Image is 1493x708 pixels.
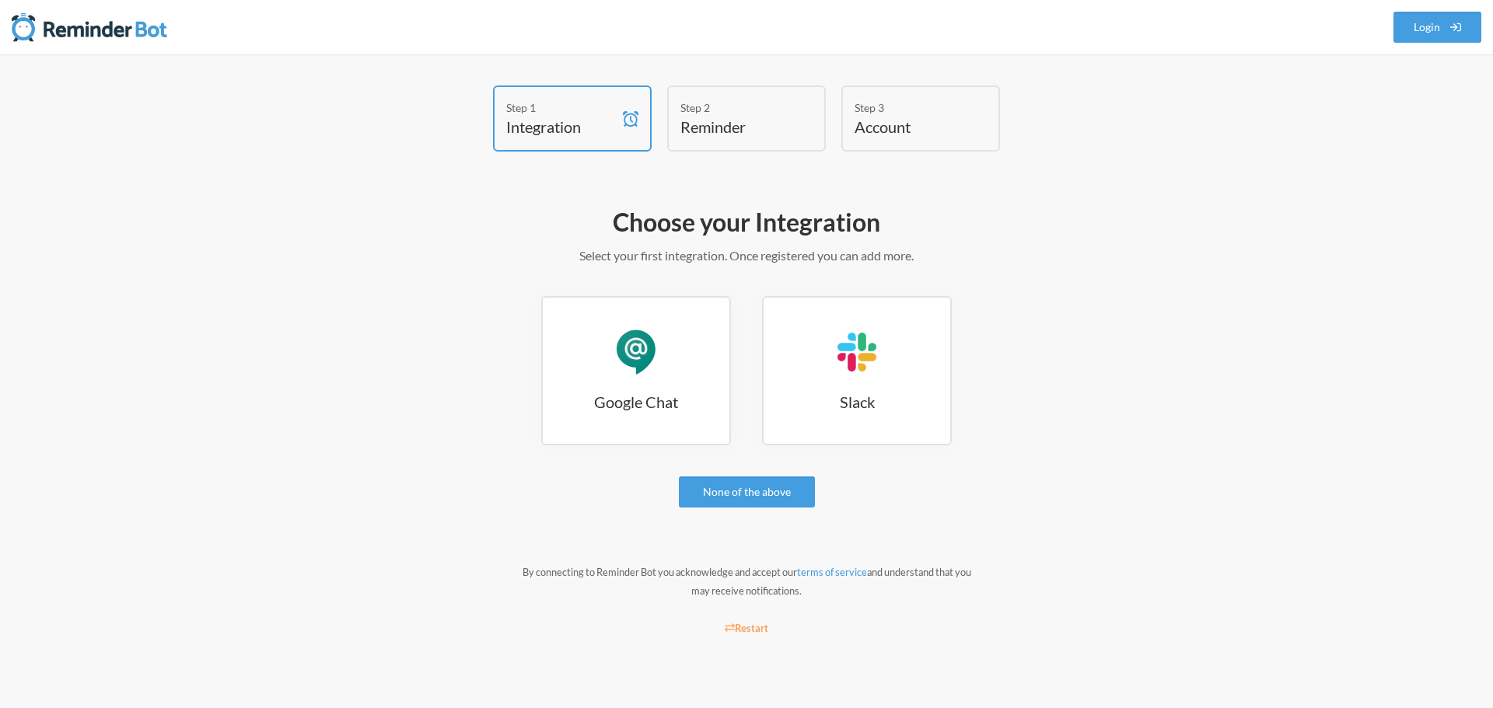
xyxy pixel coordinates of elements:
[1393,12,1482,43] a: Login
[855,99,963,116] div: Step 3
[680,116,789,138] h4: Reminder
[764,391,950,413] h3: Slack
[295,246,1198,265] p: Select your first integration. Once registered you can add more.
[506,99,615,116] div: Step 1
[523,566,971,597] small: By connecting to Reminder Bot you acknowledge and accept our and understand that you may receive ...
[855,116,963,138] h4: Account
[680,99,789,116] div: Step 2
[725,622,768,634] small: Restart
[543,391,729,413] h3: Google Chat
[679,476,815,507] a: None of the above
[797,566,867,578] a: terms of service
[506,116,615,138] h4: Integration
[295,206,1198,239] h2: Choose your Integration
[12,12,167,43] img: Reminder Bot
